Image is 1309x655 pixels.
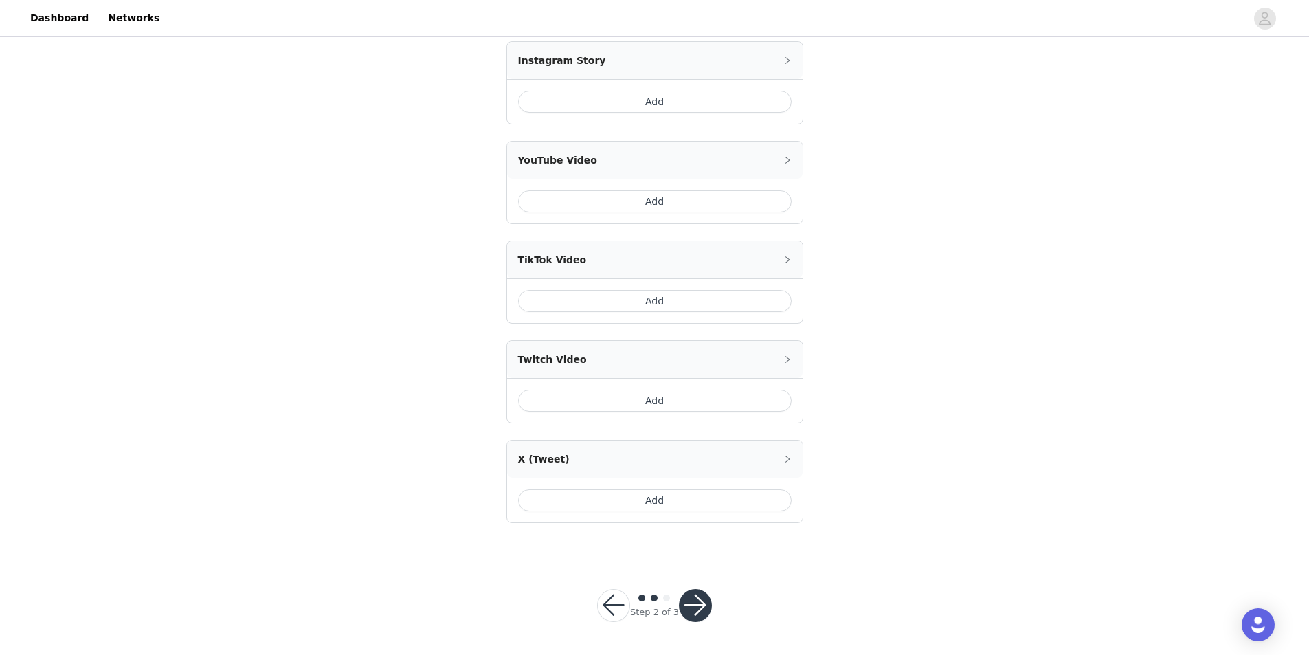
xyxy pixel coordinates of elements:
[507,241,803,278] div: icon: rightTikTok Video
[1258,8,1271,30] div: avatar
[100,3,168,34] a: Networks
[507,42,803,79] div: icon: rightInstagram Story
[518,190,792,212] button: Add
[507,441,803,478] div: icon: rightX (Tweet)
[518,390,792,412] button: Add
[783,455,792,463] i: icon: right
[518,290,792,312] button: Add
[783,355,792,364] i: icon: right
[1242,608,1275,641] div: Open Intercom Messenger
[507,142,803,179] div: icon: rightYouTube Video
[507,341,803,378] div: icon: rightTwitch Video
[518,91,792,113] button: Add
[22,3,97,34] a: Dashboard
[630,606,679,619] div: Step 2 of 3
[518,489,792,511] button: Add
[783,56,792,65] i: icon: right
[783,256,792,264] i: icon: right
[783,156,792,164] i: icon: right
